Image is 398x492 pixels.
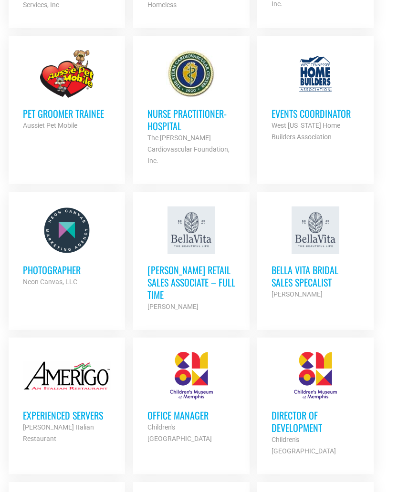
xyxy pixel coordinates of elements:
strong: Neon Canvas, LLC [23,278,77,286]
h3: Experienced Servers [23,409,111,421]
a: Bella Vita Bridal Sales Specalist [PERSON_NAME] [257,192,374,314]
strong: [PERSON_NAME] [272,290,323,298]
strong: Children's [GEOGRAPHIC_DATA] [272,436,336,455]
h3: Nurse Practitioner- Hospital [147,107,235,132]
a: Pet Groomer Trainee Aussiet Pet Mobile [9,36,125,145]
h3: Events Coordinator [272,107,359,120]
a: Nurse Practitioner- Hospital The [PERSON_NAME] Cardiovascular Foundation, Inc. [133,36,250,181]
strong: [PERSON_NAME] [147,303,199,310]
a: Experienced Servers [PERSON_NAME] Italian Restaurant [9,338,125,459]
a: Events Coordinator West [US_STATE] Home Builders Association [257,36,374,157]
h3: Director of Development [272,409,359,434]
h3: [PERSON_NAME] Retail Sales Associate – Full Time [147,264,235,301]
a: [PERSON_NAME] Retail Sales Associate – Full Time [PERSON_NAME] [133,192,250,327]
strong: Aussiet Pet Mobile [23,122,77,129]
h3: Photographer [23,264,111,276]
h3: Bella Vita Bridal Sales Specalist [272,264,359,288]
strong: [PERSON_NAME] Italian Restaurant [23,423,94,442]
a: Director of Development Children's [GEOGRAPHIC_DATA] [257,338,374,471]
strong: Children's [GEOGRAPHIC_DATA] [147,423,212,442]
strong: West [US_STATE] Home Builders Association [272,122,340,141]
h3: Office Manager [147,409,235,421]
a: Office Manager Children's [GEOGRAPHIC_DATA] [133,338,250,459]
strong: The [PERSON_NAME] Cardiovascular Foundation, Inc. [147,134,230,164]
a: Photographer Neon Canvas, LLC [9,192,125,302]
h3: Pet Groomer Trainee [23,107,111,120]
